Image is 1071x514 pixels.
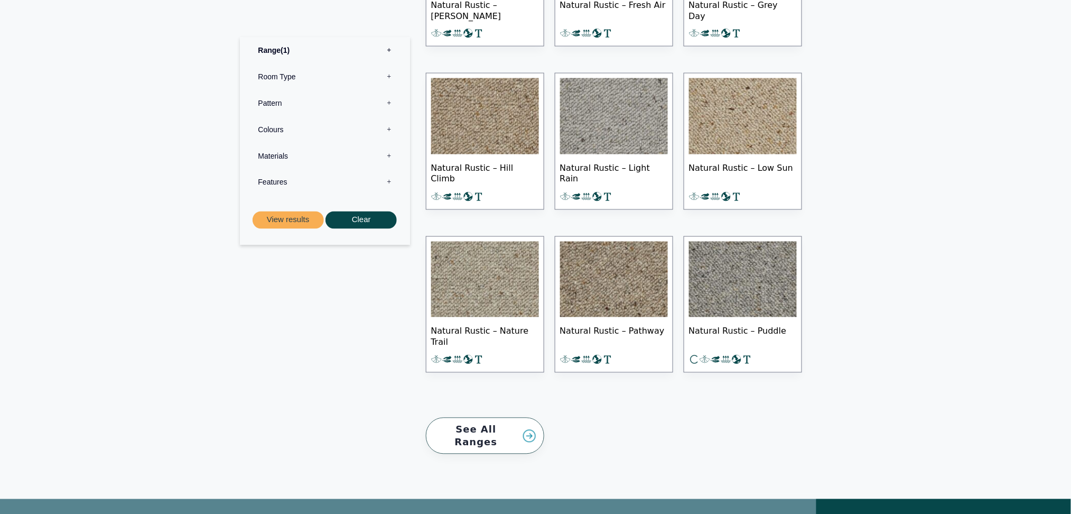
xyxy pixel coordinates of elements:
[689,154,797,191] span: Natural Rustic – Low Sun
[248,37,402,63] label: Range
[426,418,544,454] a: See All Ranges
[431,317,539,354] span: Natural Rustic – Nature Trail
[684,236,802,373] a: Natural Rustic – Puddle
[555,236,673,373] a: Natural Rustic – Pathway
[555,73,673,210] a: Natural Rustic – Light Rain
[248,116,402,143] label: Colours
[248,63,402,90] label: Room Type
[560,154,668,191] span: Natural Rustic – Light Rain
[426,236,544,373] a: Natural Rustic – Nature Trail
[248,143,402,169] label: Materials
[560,317,668,354] span: Natural Rustic – Pathway
[431,154,539,191] span: Natural Rustic – Hill Climb
[689,317,797,354] span: Natural Rustic – Puddle
[325,212,397,229] button: Clear
[248,90,402,116] label: Pattern
[253,212,324,229] button: View results
[248,169,402,196] label: Features
[426,73,544,210] a: Natural Rustic – Hill Climb
[684,73,802,210] a: Natural Rustic – Low Sun
[281,46,290,54] span: 1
